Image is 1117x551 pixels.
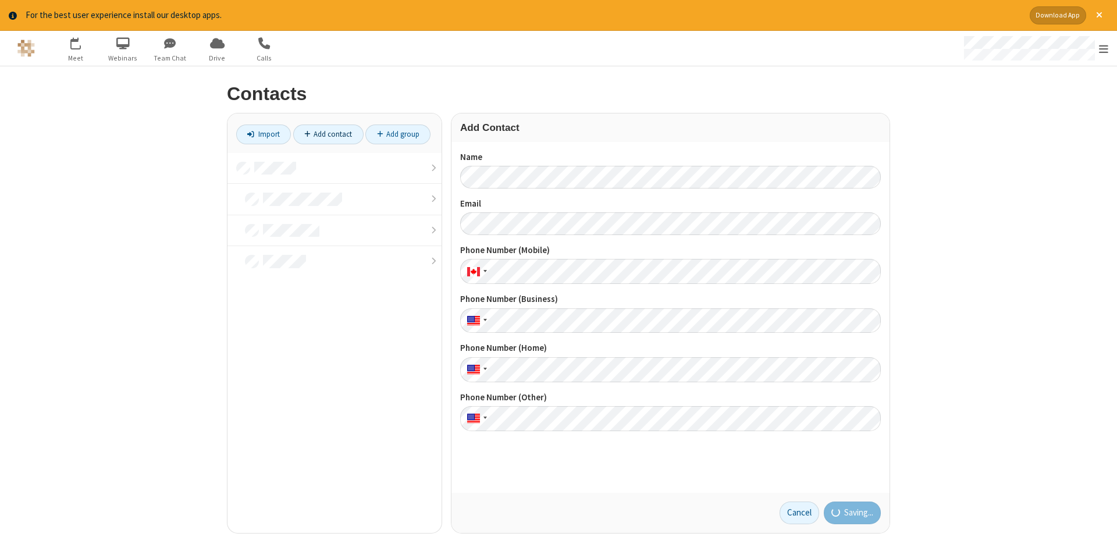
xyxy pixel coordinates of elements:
span: Drive [195,53,239,63]
img: QA Selenium DO NOT DELETE OR CHANGE [17,40,35,57]
button: Saving... [824,502,881,525]
div: United States: + 1 [460,406,490,431]
label: Phone Number (Mobile) [460,244,881,257]
button: Close alert [1090,6,1108,24]
label: Phone Number (Home) [460,342,881,355]
button: Logo [4,31,48,66]
span: Meet [54,53,98,63]
div: Open menu [953,31,1117,66]
label: Email [460,197,881,211]
span: Team Chat [148,53,192,63]
iframe: Chat [1088,521,1108,543]
h3: Add Contact [460,122,881,133]
label: Phone Number (Other) [460,391,881,404]
a: Add contact [293,125,364,144]
div: United States: + 1 [460,308,490,333]
label: Phone Number (Business) [460,293,881,306]
div: United States: + 1 [460,357,490,382]
span: Webinars [101,53,145,63]
div: 2 [79,37,86,46]
a: Import [236,125,291,144]
a: Cancel [780,502,819,525]
label: Name [460,151,881,164]
button: Download App [1030,6,1086,24]
span: Saving... [844,506,873,520]
span: Calls [243,53,286,63]
a: Add group [365,125,431,144]
div: Canada: + 1 [460,259,490,284]
div: For the best user experience install our desktop apps. [26,9,1021,22]
h2: Contacts [227,84,890,104]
